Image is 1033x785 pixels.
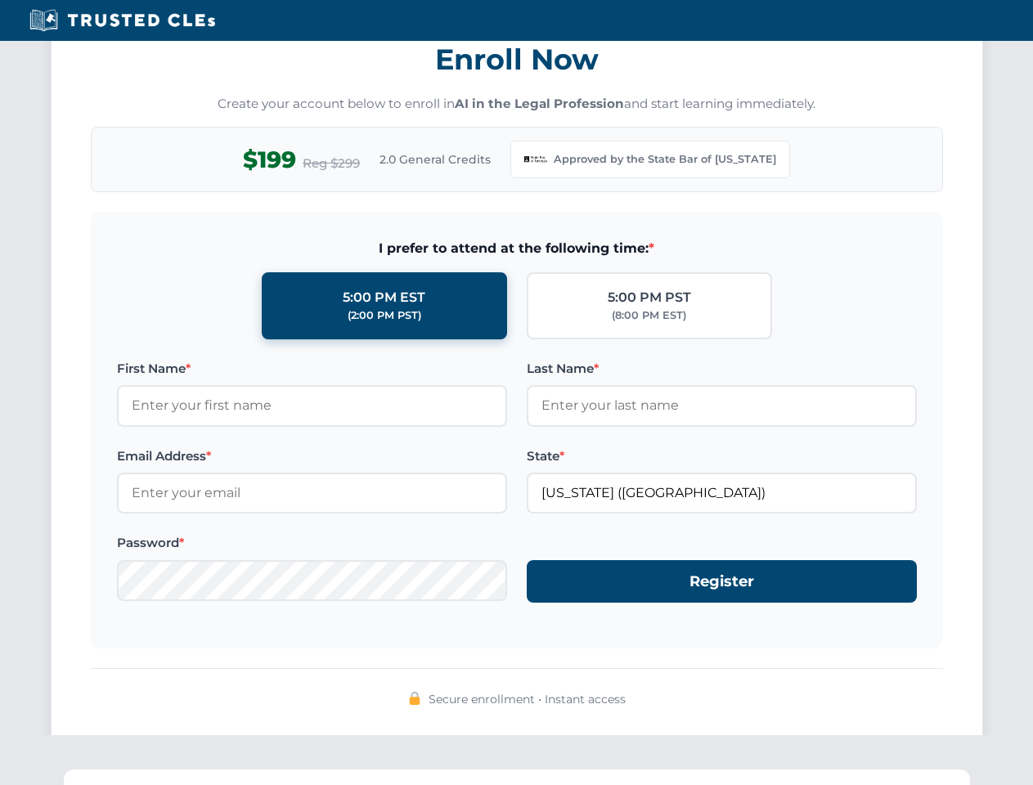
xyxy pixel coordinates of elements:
[343,287,425,308] div: 5:00 PM EST
[303,154,360,173] span: Reg $299
[117,473,507,514] input: Enter your email
[117,533,507,553] label: Password
[524,148,547,171] img: Georgia Bar
[25,8,220,33] img: Trusted CLEs
[527,560,917,603] button: Register
[380,150,491,168] span: 2.0 General Credits
[527,359,917,379] label: Last Name
[527,446,917,466] label: State
[527,385,917,426] input: Enter your last name
[429,690,626,708] span: Secure enrollment • Instant access
[117,446,507,466] label: Email Address
[408,692,421,705] img: 🔒
[117,238,917,259] span: I prefer to attend at the following time:
[243,141,296,178] span: $199
[117,359,507,379] label: First Name
[117,385,507,426] input: Enter your first name
[455,96,624,111] strong: AI in the Legal Profession
[91,34,943,85] h3: Enroll Now
[612,307,686,324] div: (8:00 PM EST)
[348,307,421,324] div: (2:00 PM PST)
[527,473,917,514] input: Georgia (GA)
[608,287,691,308] div: 5:00 PM PST
[554,151,776,168] span: Approved by the State Bar of [US_STATE]
[91,95,943,114] p: Create your account below to enroll in and start learning immediately.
